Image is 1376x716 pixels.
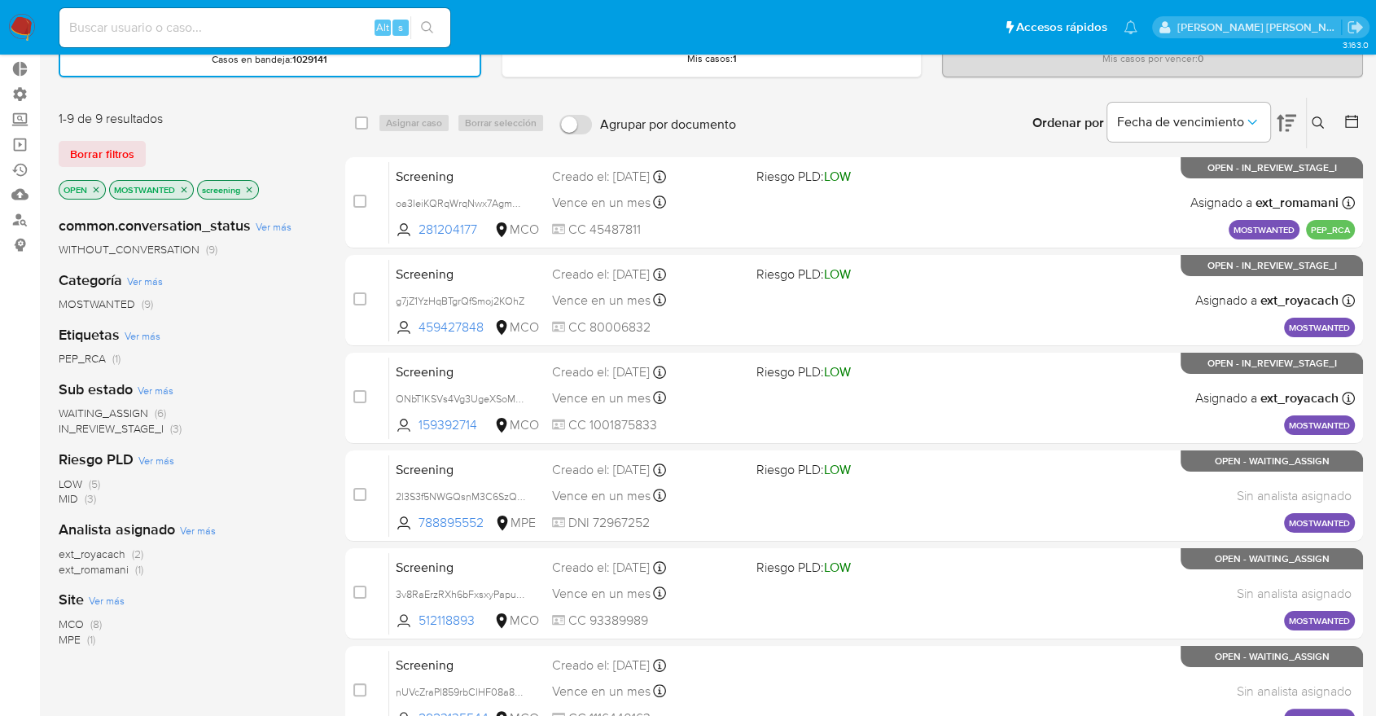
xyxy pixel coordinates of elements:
span: Accesos rápidos [1016,19,1107,36]
input: Buscar usuario o caso... [59,17,450,38]
a: Salir [1347,19,1364,36]
span: s [398,20,403,35]
a: Notificaciones [1124,20,1137,34]
button: search-icon [410,16,444,39]
span: Alt [376,20,389,35]
span: 3.163.0 [1342,38,1368,51]
p: marianela.tarsia@mercadolibre.com [1177,20,1342,35]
